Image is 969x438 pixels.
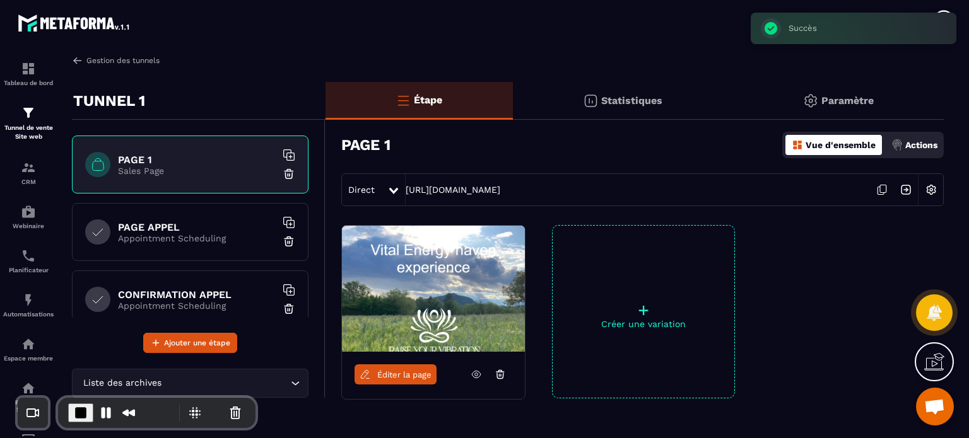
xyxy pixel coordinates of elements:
img: logo [18,11,131,34]
img: bars-o.4a397970.svg [396,93,411,108]
p: Planificateur [3,267,54,274]
a: [URL][DOMAIN_NAME] [406,185,500,195]
img: automations [21,337,36,352]
a: social-networksocial-networkRéseaux Sociaux [3,371,54,422]
a: automationsautomationsEspace membre [3,327,54,371]
p: Réseaux Sociaux [3,399,54,413]
input: Search for option [164,376,288,390]
h6: PAGE APPEL [118,221,276,233]
img: trash [283,303,295,315]
img: trash [283,168,295,180]
p: TUNNEL 1 [73,88,145,113]
p: Paramètre [821,95,874,107]
img: automations [21,292,36,308]
img: formation [21,61,36,76]
h6: CONFIRMATION APPEL [118,289,276,301]
a: automationsautomationsAutomatisations [3,283,54,327]
p: Webinaire [3,222,54,229]
h6: PAGE 1 [118,154,276,166]
p: CRM [3,178,54,185]
a: Éditer la page [355,364,437,384]
a: schedulerschedulerPlanificateur [3,239,54,283]
img: arrow [72,55,83,66]
button: Ajouter une étape [143,333,237,353]
span: Direct [348,185,375,195]
p: Étape [414,94,442,106]
a: Gestion des tunnels [72,55,160,66]
a: formationformationCRM [3,151,54,195]
span: Éditer la page [377,370,432,379]
img: image [342,226,525,352]
p: Sales Page [118,166,276,176]
img: scheduler [21,248,36,263]
img: automations [21,204,36,219]
img: actions.d6e523a2.png [891,139,903,151]
a: formationformationTunnel de vente Site web [3,96,54,151]
img: setting-w.858f3a88.svg [919,178,943,202]
span: Liste des archives [80,376,164,390]
p: Tunnel de vente Site web [3,124,54,141]
div: Search for option [72,369,308,398]
a: formationformationTableau de bord [3,52,54,96]
img: formation [21,105,36,120]
p: Vue d'ensemble [806,140,876,150]
img: stats.20deebd0.svg [583,93,598,108]
h3: PAGE 1 [341,136,391,154]
div: Ouvrir le chat [916,388,954,425]
p: Appointment Scheduling [118,301,276,311]
p: Actions [905,140,937,150]
a: automationsautomationsWebinaire [3,195,54,239]
img: dashboard-orange.40269519.svg [792,139,803,151]
p: Tableau de bord [3,79,54,86]
p: Appointment Scheduling [118,233,276,243]
img: arrow-next.bcc2205e.svg [894,178,918,202]
img: social-network [21,381,36,396]
span: Ajouter une étape [164,337,230,349]
p: Espace membre [3,355,54,362]
p: Statistiques [601,95,662,107]
p: + [553,301,734,319]
img: trash [283,235,295,248]
img: formation [21,160,36,175]
p: Créer une variation [553,319,734,329]
p: Automatisations [3,311,54,318]
img: setting-gr.5f69749f.svg [803,93,818,108]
